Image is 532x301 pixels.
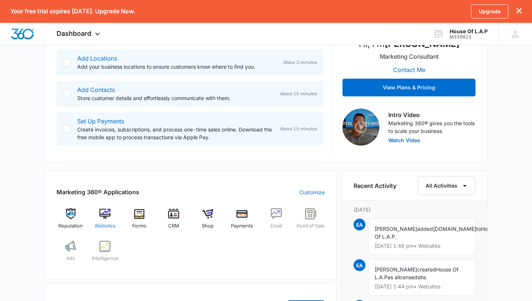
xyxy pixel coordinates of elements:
[10,8,135,15] p: Your free trial expires [DATE]. Upgrade Now.
[354,206,475,213] p: [DATE]
[380,52,439,61] p: Marketing Consultant
[92,255,118,262] span: Intelligence
[375,284,469,289] p: [DATE] 1:44 pm • Websites
[280,126,317,132] span: About 15 minutes
[159,208,188,235] a: CRM
[91,241,119,267] a: Intelligence
[354,259,365,271] span: EA
[471,4,508,18] a: Upgrade
[77,94,274,102] p: Store customer details and effortlessly communicate with them.
[57,208,85,235] a: Reputation
[417,274,427,280] span: site.
[57,30,91,37] span: Dashboard
[280,90,317,97] span: About 15 minutes
[45,23,113,45] div: Dashboard
[433,226,476,232] span: [DOMAIN_NAME]
[354,181,396,190] h6: Recent Activity
[77,86,115,93] a: Add Contacts
[77,117,124,125] a: Set Up Payments
[77,55,117,62] a: Add Locations
[296,208,325,235] a: Point of Sale
[77,126,274,141] p: Create invoices, subscriptions, and process one-time sales online. Download the free mobile app t...
[125,208,154,235] a: Forms
[58,222,83,230] span: Reputation
[388,138,420,143] button: Watch Video
[262,208,291,235] a: Email
[77,63,277,71] p: Add your business locations to ensure customers know where to find you.
[388,274,398,280] span: as a
[231,222,253,230] span: Payments
[418,177,475,195] button: All Activities
[57,241,85,267] a: Ads
[450,34,488,40] div: account id
[375,226,417,232] span: [PERSON_NAME]
[202,222,214,230] span: Shop
[342,109,379,146] img: Intro Video
[270,222,282,230] span: Email
[476,226,481,232] span: to
[342,79,475,96] button: View Plans & Pricing
[417,226,433,232] span: added
[375,243,469,249] p: [DATE] 1:46 pm • Websites
[132,222,146,230] span: Forms
[388,110,475,119] h3: Intro Video
[297,222,325,230] span: Point of Sale
[283,59,317,66] span: About 3 minutes
[228,208,256,235] a: Payments
[398,274,417,280] span: licensed
[354,219,365,230] span: EA
[91,208,119,235] a: Websites
[516,8,522,15] button: dismiss this dialog
[417,266,436,273] span: created
[386,61,433,79] button: Contact Me
[57,188,139,196] h2: Marketing 360® Applications
[194,208,222,235] a: Shop
[95,222,116,230] span: Websites
[450,28,488,34] div: account name
[375,266,417,273] span: [PERSON_NAME]
[168,222,179,230] span: CRM
[66,255,75,262] span: Ads
[388,119,475,135] p: Marketing 360® gives you the tools to scale your business.
[299,188,325,196] a: Customize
